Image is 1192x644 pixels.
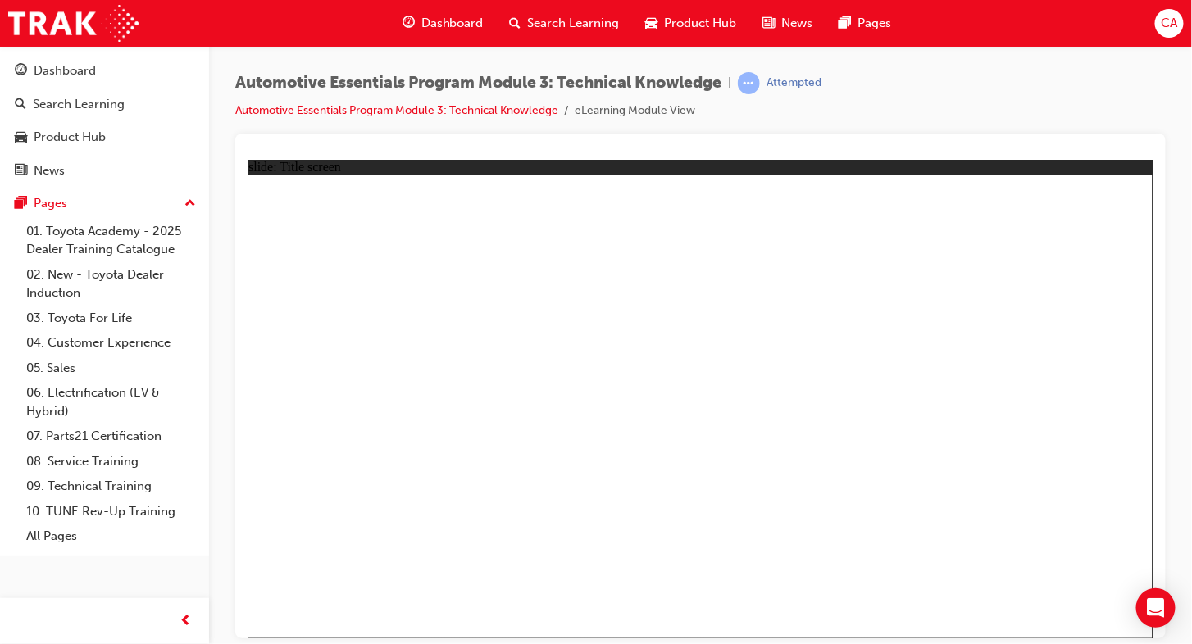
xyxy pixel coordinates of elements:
span: learningRecordVerb_ATTEMPT-icon [738,72,760,94]
span: CA [1161,14,1177,33]
a: 06. Electrification (EV & Hybrid) [20,380,202,424]
span: pages-icon [15,197,27,211]
span: prev-icon [180,611,193,632]
a: 04. Customer Experience [20,330,202,356]
div: News [34,161,65,180]
span: Dashboard [421,14,484,33]
span: News [782,14,813,33]
a: Product Hub [7,122,202,152]
a: guage-iconDashboard [389,7,497,40]
a: car-iconProduct Hub [633,7,750,40]
span: news-icon [763,13,776,34]
div: Search Learning [33,95,125,114]
a: Dashboard [7,56,202,86]
a: pages-iconPages [826,7,905,40]
span: Automotive Essentials Program Module 3: Technical Knowledge [235,74,721,93]
span: search-icon [15,98,26,112]
a: Search Learning [7,89,202,120]
a: 03. Toyota For Life [20,306,202,331]
span: car-icon [15,130,27,145]
span: pages-icon [839,13,852,34]
a: All Pages [20,524,202,549]
span: | [728,74,731,93]
div: Pages [34,194,67,213]
div: Attempted [767,75,821,91]
a: 01. Toyota Academy - 2025 Dealer Training Catalogue [20,219,202,262]
a: 07. Parts21 Certification [20,424,202,449]
span: Search Learning [528,14,620,33]
a: News [7,156,202,186]
span: car-icon [646,13,658,34]
a: 08. Service Training [20,449,202,474]
li: eLearning Module View [575,102,695,120]
button: Pages [7,188,202,219]
span: search-icon [510,13,521,34]
a: 10. TUNE Rev-Up Training [20,499,202,524]
div: Dashboard [34,61,96,80]
div: Open Intercom Messenger [1136,588,1176,628]
span: Pages [858,14,892,33]
a: news-iconNews [750,7,826,40]
button: DashboardSearch LearningProduct HubNews [7,52,202,188]
span: Product Hub [665,14,737,33]
img: Trak [8,5,139,42]
a: 05. Sales [20,356,202,381]
a: search-iconSearch Learning [497,7,633,40]
span: news-icon [15,164,27,179]
button: CA [1155,9,1184,38]
span: guage-icon [403,13,415,34]
a: Automotive Essentials Program Module 3: Technical Knowledge [235,103,558,117]
a: 09. Technical Training [20,474,202,499]
a: 02. New - Toyota Dealer Induction [20,262,202,306]
span: up-icon [184,193,196,215]
span: guage-icon [15,64,27,79]
div: Product Hub [34,128,106,147]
